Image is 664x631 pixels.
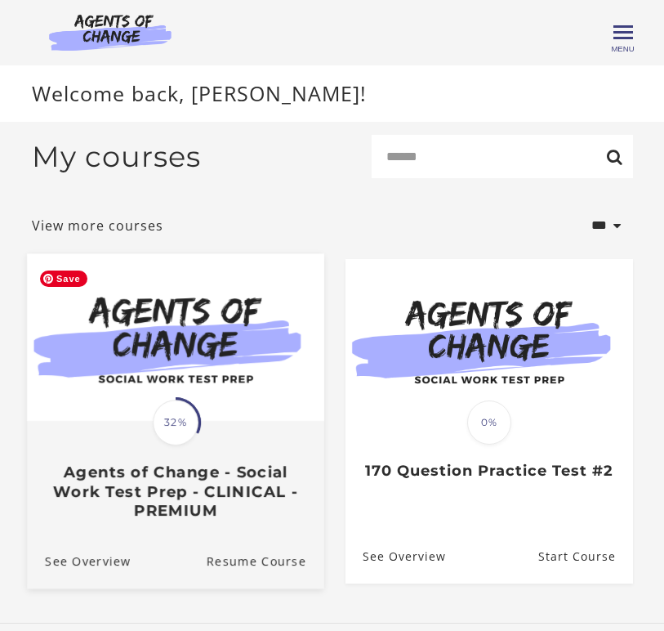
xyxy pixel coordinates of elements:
a: Agents of Change - Social Work Test Prep - CLINICAL - PREMIUM: See Overview [27,534,131,588]
img: Agents of Change Logo [32,13,189,51]
span: Toggle menu [613,31,633,34]
h3: 170 Question Practice Test #2 [363,462,615,481]
span: 32% [153,400,198,445]
h2: My courses [32,140,201,174]
a: View more courses [32,216,163,235]
a: 170 Question Practice Test #2: See Overview [345,530,446,583]
p: Welcome back, [PERSON_NAME]! [32,78,633,110]
span: Save [40,271,87,287]
span: Menu [611,44,634,53]
span: 0% [467,401,511,445]
a: Agents of Change - Social Work Test Prep - CLINICAL - PREMIUM: Resume Course [206,534,323,588]
button: Toggle menu Menu [613,23,633,43]
a: 170 Question Practice Test #2: Resume Course [537,530,632,583]
h3: Agents of Change - Social Work Test Prep - CLINICAL - PREMIUM [45,463,306,521]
